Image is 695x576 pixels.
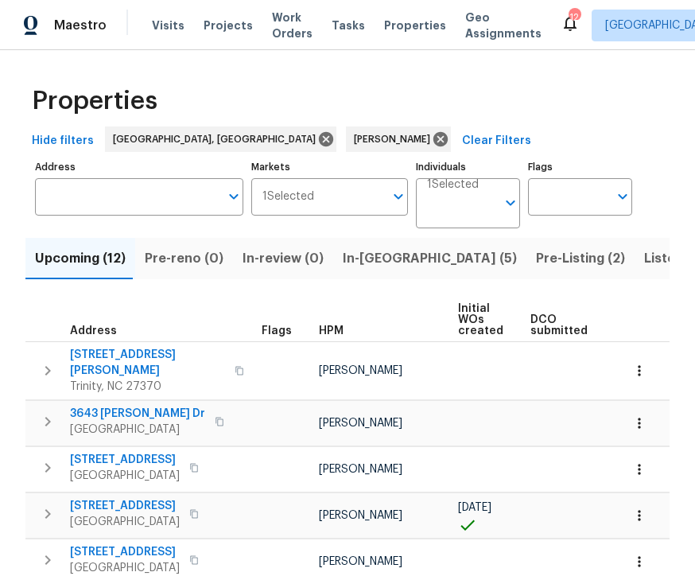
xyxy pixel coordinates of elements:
[530,314,588,337] span: DCO submitted
[354,131,437,147] span: [PERSON_NAME]
[416,162,520,172] label: Individuals
[35,247,126,270] span: Upcoming (12)
[70,560,180,576] span: [GEOGRAPHIC_DATA]
[70,514,180,530] span: [GEOGRAPHIC_DATA]
[456,126,538,156] button: Clear Filters
[319,556,402,567] span: [PERSON_NAME]
[615,314,668,337] span: DCO complete
[319,418,402,429] span: [PERSON_NAME]
[70,406,205,422] span: 3643 [PERSON_NAME] Dr
[204,18,253,33] span: Projects
[319,510,402,521] span: [PERSON_NAME]
[70,422,205,438] span: [GEOGRAPHIC_DATA]
[343,247,517,270] span: In-[GEOGRAPHIC_DATA] (5)
[32,93,157,109] span: Properties
[70,498,180,514] span: [STREET_ADDRESS]
[223,185,245,208] button: Open
[70,325,117,337] span: Address
[70,379,225,395] span: Trinity, NC 27370
[346,126,451,152] div: [PERSON_NAME]
[465,10,542,41] span: Geo Assignments
[612,185,634,208] button: Open
[70,468,180,484] span: [GEOGRAPHIC_DATA]
[319,464,402,475] span: [PERSON_NAME]
[243,247,324,270] span: In-review (0)
[35,162,243,172] label: Address
[272,10,313,41] span: Work Orders
[105,126,336,152] div: [GEOGRAPHIC_DATA], [GEOGRAPHIC_DATA]
[384,18,446,33] span: Properties
[251,162,408,172] label: Markets
[387,185,410,208] button: Open
[152,18,184,33] span: Visits
[332,20,365,31] span: Tasks
[462,131,531,151] span: Clear Filters
[113,131,322,147] span: [GEOGRAPHIC_DATA], [GEOGRAPHIC_DATA]
[458,303,503,337] span: Initial WOs created
[319,365,402,376] span: [PERSON_NAME]
[499,192,522,214] button: Open
[32,131,94,151] span: Hide filters
[569,10,580,25] div: 12
[25,126,100,156] button: Hide filters
[319,325,344,337] span: HPM
[528,162,632,172] label: Flags
[70,452,180,468] span: [STREET_ADDRESS]
[70,544,180,560] span: [STREET_ADDRESS]
[458,502,491,513] span: [DATE]
[262,325,292,337] span: Flags
[145,247,223,270] span: Pre-reno (0)
[54,18,107,33] span: Maestro
[70,347,225,379] span: [STREET_ADDRESS][PERSON_NAME]
[536,247,625,270] span: Pre-Listing (2)
[427,178,479,192] span: 1 Selected
[262,190,314,204] span: 1 Selected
